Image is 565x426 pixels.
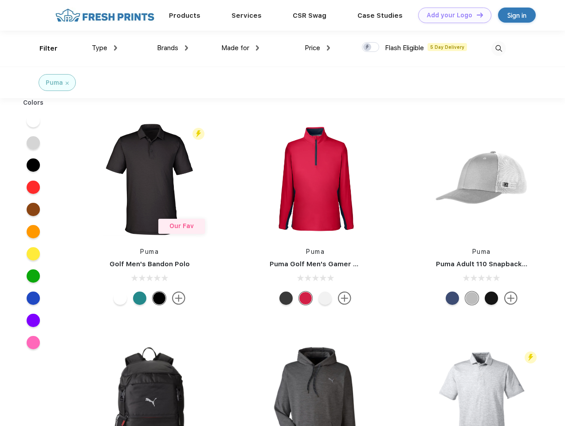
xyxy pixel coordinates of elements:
[231,12,262,20] a: Services
[423,120,541,238] img: func=resize&h=266
[318,292,332,305] div: Bright White
[66,82,69,85] img: filter_cancel.svg
[90,120,208,238] img: func=resize&h=266
[428,43,467,51] span: 5 Day Delivery
[172,292,185,305] img: more.svg
[16,98,51,107] div: Colors
[504,292,518,305] img: more.svg
[427,12,472,19] div: Add your Logo
[525,351,537,363] img: flash_active_toggle.svg
[305,44,320,52] span: Price
[472,248,491,255] a: Puma
[153,292,166,305] div: Puma Black
[256,120,374,238] img: func=resize&h=266
[192,128,204,140] img: flash_active_toggle.svg
[256,45,259,51] img: dropdown.png
[169,12,200,20] a: Products
[491,41,506,56] img: desktop_search.svg
[507,10,526,20] div: Sign in
[327,45,330,51] img: dropdown.png
[485,292,498,305] div: Pma Blk with Pma Blk
[293,12,326,20] a: CSR Swag
[465,292,479,305] div: Quarry with Brt Whit
[53,8,157,23] img: fo%20logo%202.webp
[270,260,410,268] a: Puma Golf Men's Gamer Golf Quarter-Zip
[299,292,312,305] div: Ski Patrol
[185,45,188,51] img: dropdown.png
[110,260,190,268] a: Golf Men's Bandon Polo
[221,44,249,52] span: Made for
[157,44,178,52] span: Brands
[92,44,107,52] span: Type
[169,222,194,229] span: Our Fav
[338,292,351,305] img: more.svg
[114,45,117,51] img: dropdown.png
[498,8,536,23] a: Sign in
[114,292,127,305] div: Bright White
[140,248,159,255] a: Puma
[279,292,293,305] div: Puma Black
[477,12,483,17] img: DT
[306,248,325,255] a: Puma
[46,78,63,87] div: Puma
[39,43,58,54] div: Filter
[133,292,146,305] div: Green Lagoon
[446,292,459,305] div: Peacoat Qut Shd
[385,44,424,52] span: Flash Eligible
